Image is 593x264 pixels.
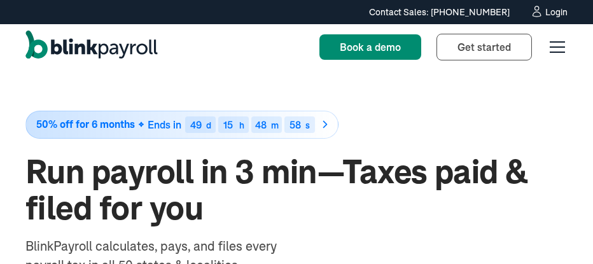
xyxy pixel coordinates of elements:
span: Ends in [148,118,181,131]
div: m [271,121,279,130]
a: 50% off for 6 monthsEnds in49d15h48m58s [25,111,568,139]
span: Book a demo [340,41,401,53]
span: 48 [255,118,267,131]
a: Get started [436,34,532,60]
a: Login [530,5,568,19]
div: menu [542,32,568,62]
span: 50% off for 6 months [36,119,135,130]
div: d [206,121,211,130]
span: 15 [223,118,233,131]
span: 49 [190,118,202,131]
a: home [25,31,158,64]
span: Get started [457,41,511,53]
div: s [305,121,310,130]
div: Login [545,8,568,17]
a: Book a demo [319,34,421,60]
div: h [239,121,244,130]
h1: Run payroll in 3 min—Taxes paid & filed for you [25,154,568,226]
span: 58 [290,118,301,131]
div: Contact Sales: [PHONE_NUMBER] [369,6,510,19]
